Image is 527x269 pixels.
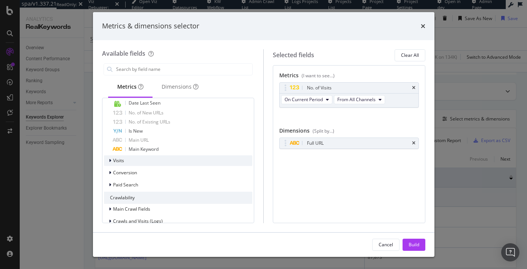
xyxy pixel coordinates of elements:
div: Dimensions [162,83,198,91]
button: Build [403,239,425,251]
button: From All Channels [334,95,385,104]
div: Metrics [117,83,143,91]
div: (Split by...) [313,128,334,134]
div: Metrics [279,72,419,82]
div: Metrics & dimensions selector [102,21,199,31]
span: Date Last Seen [129,100,160,106]
button: Cancel [372,239,400,251]
div: Open Intercom Messenger [501,243,519,261]
button: Clear All [395,49,425,61]
div: times [412,141,415,145]
div: times [421,21,425,31]
div: times [412,86,415,90]
div: modal [93,12,434,257]
span: Main URL [129,137,149,143]
div: Full URL [307,139,324,147]
div: Full URLtimes [279,138,419,149]
div: Crawlability [104,192,253,204]
div: Cancel [379,241,393,248]
span: Crawls and Visits (Logs) [113,218,163,224]
div: Selected fields [273,51,314,59]
div: (I want to see...) [302,72,335,79]
button: On Current Period [281,95,332,104]
span: Conversion [113,169,137,176]
span: On Current Period [285,96,323,103]
span: From All Channels [337,96,376,103]
span: Main Crawl Fields [113,206,150,212]
span: No. of New URLs [129,109,164,116]
div: Available fields [102,49,145,58]
div: Dimensions [279,127,419,138]
span: Main Keyword [129,146,159,152]
span: Paid Search [113,181,138,188]
span: No. of Existing URLs [129,119,170,125]
input: Search by field name [115,64,253,75]
div: No. of VisitstimesOn Current PeriodFrom All Channels [279,82,419,108]
div: Build [409,241,419,248]
div: Clear All [401,52,419,58]
span: Is New [129,128,143,134]
span: Visits [113,157,124,164]
div: No. of Visits [307,84,332,92]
